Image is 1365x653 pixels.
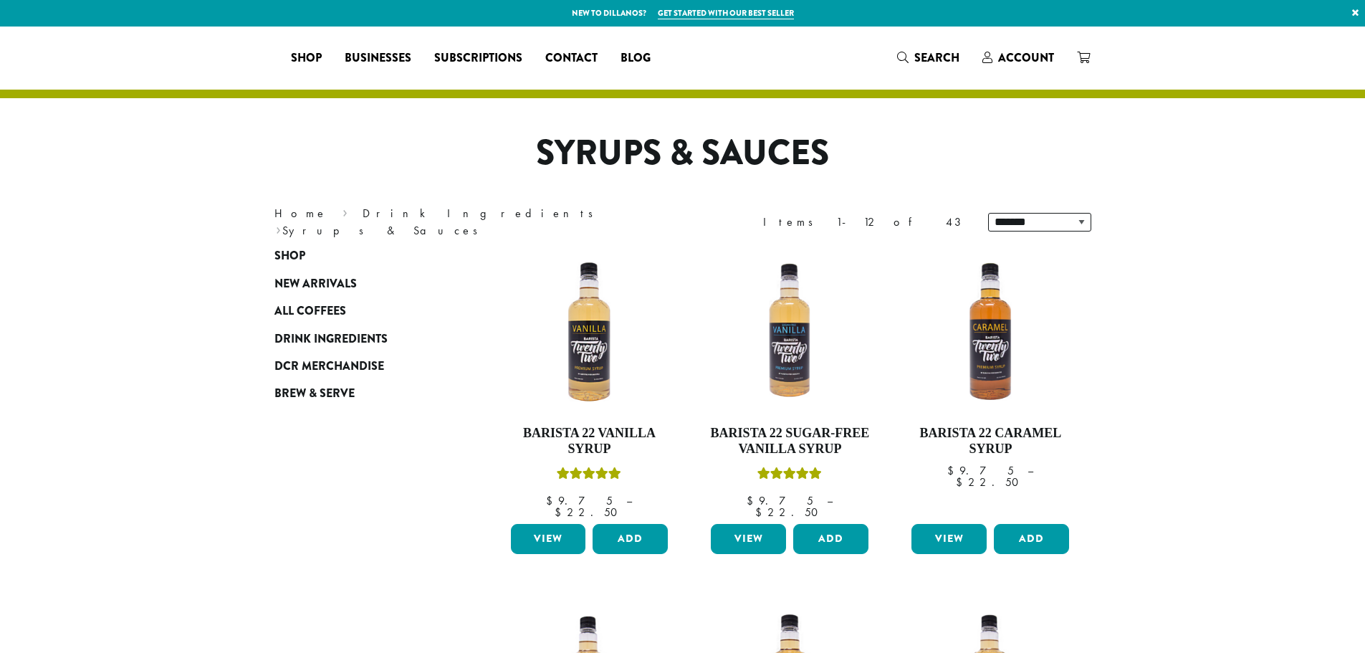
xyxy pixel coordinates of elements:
a: New Arrivals [274,270,446,297]
span: Blog [621,49,651,67]
img: SF-VANILLA-300x300.png [707,249,872,414]
span: Businesses [345,49,411,67]
bdi: 22.50 [956,475,1025,490]
h1: Syrups & Sauces [264,133,1102,174]
span: – [827,493,833,508]
span: $ [546,493,558,508]
bdi: 9.75 [546,493,613,508]
span: $ [947,463,959,478]
a: View [711,524,786,554]
a: Barista 22 Caramel Syrup [908,249,1073,518]
span: New Arrivals [274,275,357,293]
a: Home [274,206,327,221]
a: Barista 22 Vanilla SyrupRated 5.00 out of 5 [507,249,672,518]
div: Rated 5.00 out of 5 [757,465,822,487]
a: DCR Merchandise [274,353,446,380]
h4: Barista 22 Caramel Syrup [908,426,1073,457]
img: VANILLA-300x300.png [507,249,671,414]
a: Shop [274,242,446,270]
span: Shop [291,49,322,67]
span: $ [555,505,567,520]
span: – [1028,463,1033,478]
span: All Coffees [274,302,346,320]
bdi: 9.75 [747,493,813,508]
a: Search [886,46,971,70]
a: Shop [279,47,333,70]
span: Shop [274,247,305,265]
button: Add [994,524,1069,554]
bdi: 9.75 [947,463,1014,478]
div: Items 1-12 of 43 [763,214,967,231]
a: Drink Ingredients [274,325,446,352]
a: View [511,524,586,554]
a: View [911,524,987,554]
span: Subscriptions [434,49,522,67]
h4: Barista 22 Sugar-Free Vanilla Syrup [707,426,872,457]
span: Drink Ingredients [274,330,388,348]
a: All Coffees [274,297,446,325]
bdi: 22.50 [555,505,624,520]
nav: Breadcrumb [274,205,661,239]
span: Contact [545,49,598,67]
span: › [276,217,281,239]
bdi: 22.50 [755,505,825,520]
a: Brew & Serve [274,380,446,407]
h4: Barista 22 Vanilla Syrup [507,426,672,457]
span: › [343,200,348,222]
span: – [626,493,632,508]
span: DCR Merchandise [274,358,384,376]
a: Barista 22 Sugar-Free Vanilla SyrupRated 5.00 out of 5 [707,249,872,518]
span: Brew & Serve [274,385,355,403]
div: Rated 5.00 out of 5 [557,465,621,487]
a: Drink Ingredients [363,206,603,221]
span: $ [747,493,759,508]
button: Add [593,524,668,554]
button: Add [793,524,868,554]
img: CARAMEL-1-300x300.png [908,249,1073,414]
span: $ [755,505,767,520]
a: Get started with our best seller [658,7,794,19]
span: $ [956,475,968,490]
span: Account [998,49,1054,66]
span: Search [914,49,959,66]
